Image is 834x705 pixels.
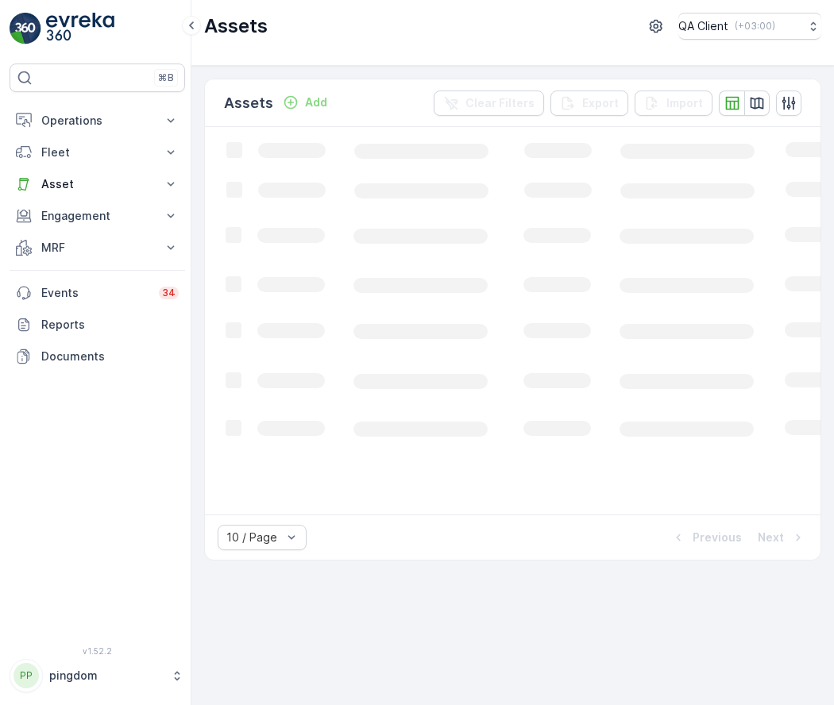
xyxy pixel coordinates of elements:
[582,95,619,111] p: Export
[14,663,39,688] div: PP
[678,13,821,40] button: QA Client(+03:00)
[204,13,268,39] p: Assets
[10,232,185,264] button: MRF
[666,95,703,111] p: Import
[678,18,728,34] p: QA Client
[756,528,808,547] button: Next
[465,95,535,111] p: Clear Filters
[41,285,149,301] p: Events
[162,287,176,299] p: 34
[10,168,185,200] button: Asset
[10,341,185,372] a: Documents
[41,144,153,160] p: Fleet
[669,528,743,547] button: Previous
[41,208,153,224] p: Engagement
[10,200,185,232] button: Engagement
[693,530,742,545] p: Previous
[635,91,712,116] button: Import
[49,668,163,684] p: pingdom
[10,646,185,656] span: v 1.52.2
[276,93,334,112] button: Add
[10,309,185,341] a: Reports
[758,530,784,545] p: Next
[10,13,41,44] img: logo
[41,349,179,364] p: Documents
[41,176,153,192] p: Asset
[224,92,273,114] p: Assets
[305,94,327,110] p: Add
[550,91,628,116] button: Export
[41,240,153,256] p: MRF
[10,659,185,692] button: PPpingdom
[41,113,153,129] p: Operations
[10,137,185,168] button: Fleet
[46,13,114,44] img: logo_light-DOdMpM7g.png
[10,277,185,309] a: Events34
[41,317,179,333] p: Reports
[158,71,174,84] p: ⌘B
[10,105,185,137] button: Operations
[434,91,544,116] button: Clear Filters
[735,20,775,33] p: ( +03:00 )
